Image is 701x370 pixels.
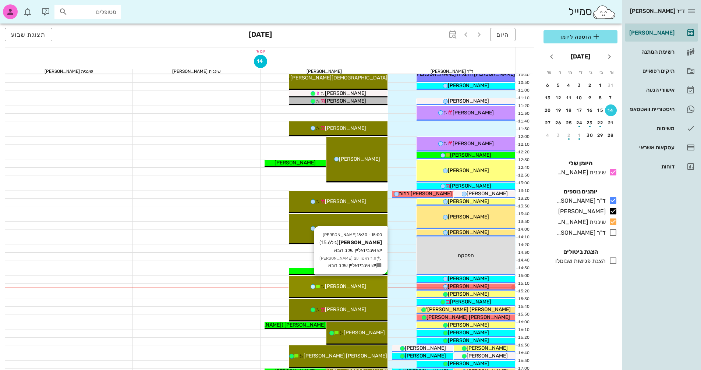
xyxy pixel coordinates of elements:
[516,257,531,264] div: 14:40
[325,90,366,96] span: [PERSON_NAME]
[516,80,531,86] div: 10:50
[304,353,387,359] span: [PERSON_NAME] [PERSON_NAME]
[325,125,366,131] span: [PERSON_NAME]
[516,319,531,325] div: 16:00
[574,129,585,141] button: 1
[553,108,564,113] div: 19
[516,265,531,271] div: 14:50
[544,159,617,168] h4: היומן שלי
[595,129,606,141] button: 29
[553,92,564,104] button: 12
[516,304,531,310] div: 15:40
[261,69,388,74] div: [PERSON_NAME]
[605,108,617,113] div: 14
[596,66,606,79] th: ב׳
[542,120,554,125] div: 27
[516,126,531,132] div: 11:50
[625,43,698,61] a: רשימת המתנה
[553,133,564,138] div: 3
[574,120,585,125] div: 24
[542,129,554,141] button: 4
[516,358,531,364] div: 16:50
[5,47,516,55] div: יום א׳
[554,168,606,177] div: שיננית [PERSON_NAME]
[426,314,510,320] span: [PERSON_NAME] [PERSON_NAME]
[555,66,564,79] th: ו׳
[595,83,606,88] div: 1
[516,142,531,148] div: 12:10
[574,108,585,113] div: 17
[565,66,575,79] th: ה׳
[516,227,531,233] div: 14:00
[290,75,387,81] span: [DEMOGRAPHIC_DATA][PERSON_NAME]
[516,219,531,225] div: 13:50
[542,117,554,129] button: 27
[628,87,675,93] div: אישורי הגעה
[11,31,46,38] span: תצוגת שבוע
[448,291,489,297] span: [PERSON_NAME]
[586,66,596,79] th: ג׳
[584,79,596,91] button: 2
[544,30,617,43] button: הוספה ליומן
[625,158,698,175] a: דוחות
[563,108,575,113] div: 18
[275,160,316,166] span: [PERSON_NAME]
[448,98,489,104] span: [PERSON_NAME]
[458,252,474,259] span: הפסקה
[5,28,52,41] button: תצוגת שבוע
[516,134,531,140] div: 12:00
[592,5,616,19] img: SmileCloud logo
[605,95,617,100] div: 7
[542,104,554,116] button: 20
[553,104,564,116] button: 19
[516,172,531,179] div: 12:50
[496,31,509,38] span: היום
[555,207,606,216] div: [PERSON_NAME]
[399,191,452,197] span: [PERSON_NAME] רמות
[628,106,675,112] div: היסטוריית וואטסאפ
[595,120,606,125] div: 22
[563,79,575,91] button: 4
[595,79,606,91] button: 1
[325,225,366,232] span: [PERSON_NAME]
[563,104,575,116] button: 18
[516,273,531,279] div: 15:00
[574,133,585,138] div: 1
[516,312,531,318] div: 15:50
[426,306,511,313] span: [PERSON_NAME] [PERSON_NAME]'
[625,100,698,118] a: היסטוריית וואטסאפ
[625,81,698,99] a: אישורי הגעה
[563,129,575,141] button: 2
[448,229,489,235] span: [PERSON_NAME]
[584,129,596,141] button: 30
[544,248,617,256] h4: הצגת ביטולים
[516,234,531,241] div: 14:10
[584,117,596,129] button: 23
[405,345,446,351] span: [PERSON_NAME]
[574,117,585,129] button: 24
[605,83,617,88] div: 31
[448,337,489,344] span: [PERSON_NAME]
[574,92,585,104] button: 10
[563,92,575,104] button: 11
[584,133,596,138] div: 30
[605,79,617,91] button: 31
[595,92,606,104] button: 8
[5,69,132,74] div: שיננית [PERSON_NAME]
[516,327,531,333] div: 16:10
[553,120,564,125] div: 26
[628,68,675,74] div: תיקים רפואיים
[605,120,617,125] div: 21
[584,108,596,113] div: 16
[563,120,575,125] div: 25
[415,71,515,77] span: [PERSON_NAME] הרצליה [PERSON_NAME]
[584,92,596,104] button: 9
[516,296,531,302] div: 15:30
[516,203,531,210] div: 13:30
[630,8,685,14] span: ד״ר [PERSON_NAME]
[554,196,606,205] div: ד"ר [PERSON_NAME]
[625,120,698,137] a: משימות
[516,95,531,102] div: 11:10
[553,117,564,129] button: 26
[563,95,575,100] div: 11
